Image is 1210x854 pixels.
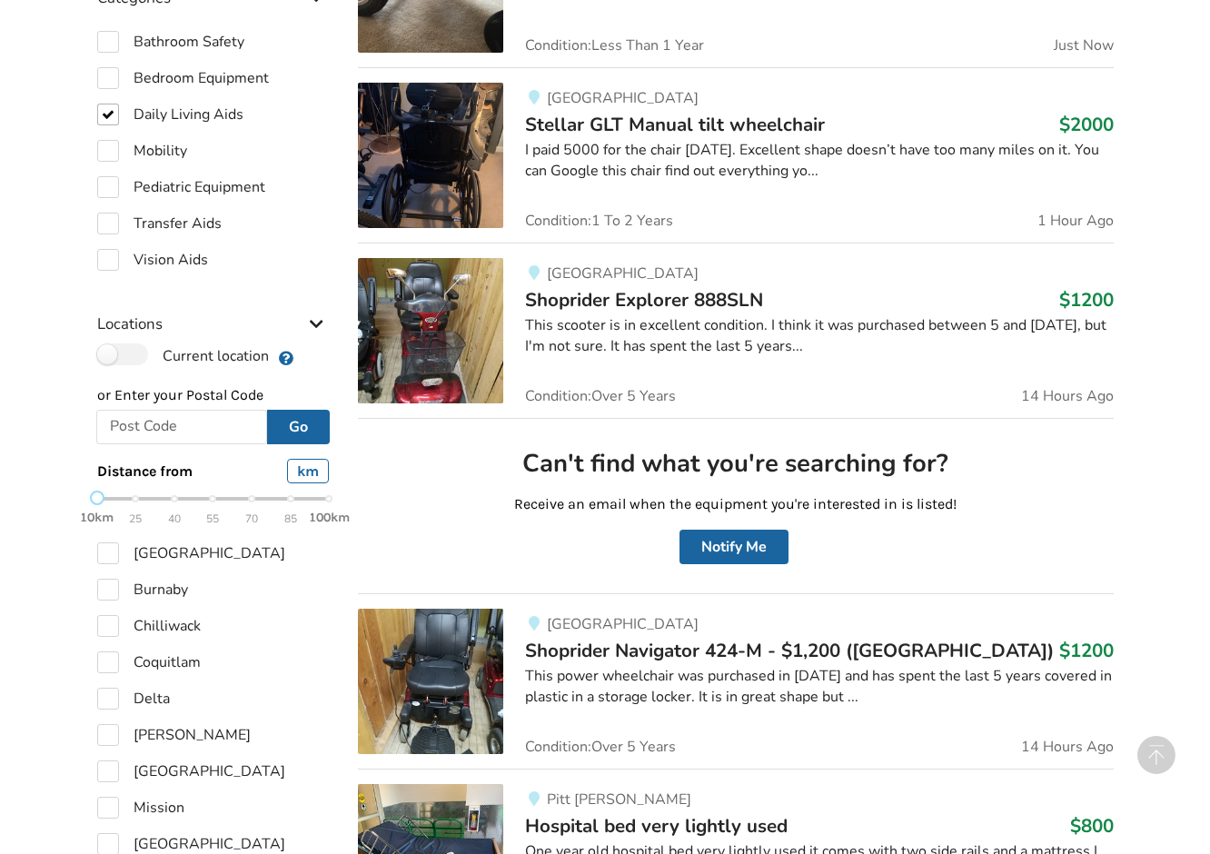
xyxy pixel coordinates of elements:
div: km [287,459,329,483]
span: 25 [129,509,142,530]
h3: $1200 [1059,639,1114,662]
label: Bedroom Equipment [97,67,269,89]
span: Condition: Over 5 Years [525,389,676,403]
h3: $1200 [1059,288,1114,312]
div: Locations [97,278,330,343]
span: [GEOGRAPHIC_DATA] [547,263,699,283]
span: 40 [168,509,181,530]
label: Vision Aids [97,249,208,271]
span: 14 Hours Ago [1021,740,1114,754]
h3: $2000 [1059,113,1114,136]
span: Condition: Less Than 1 Year [525,38,704,53]
label: Current location [97,343,269,367]
span: 70 [245,509,258,530]
span: Shoprider Navigator 424-M - $1,200 ([GEOGRAPHIC_DATA]) [525,638,1054,663]
strong: 10km [80,510,114,525]
label: Delta [97,688,170,710]
img: mobility-shoprider explorer 888sln [358,258,503,403]
span: Just Now [1054,38,1114,53]
span: [GEOGRAPHIC_DATA] [547,88,699,108]
label: Bathroom Safety [97,31,244,53]
p: Receive an email when the equipment you're interested in is listed! [372,494,1098,515]
label: [GEOGRAPHIC_DATA] [97,542,285,564]
span: Condition: 1 To 2 Years [525,213,673,228]
div: I paid 5000 for the chair [DATE]. Excellent shape doesn’t have too many miles on it. You can Goog... [525,140,1113,182]
h2: Can't find what you're searching for? [372,448,1098,480]
label: Mobility [97,140,187,162]
label: Coquitlam [97,651,201,673]
span: Stellar GLT Manual tilt wheelchair [525,112,825,137]
div: This power wheelchair was purchased in [DATE] and has spent the last 5 years covered in plastic i... [525,666,1113,708]
button: Notify Me [679,530,788,564]
img: mobility-shoprider navigator 424-m - $1,200 (vancouver) [358,609,503,754]
h3: $800 [1070,814,1114,838]
label: Transfer Aids [97,213,222,234]
label: Daily Living Aids [97,104,243,125]
label: [PERSON_NAME] [97,724,251,746]
label: Burnaby [97,579,188,601]
input: Post Code [96,410,268,444]
div: This scooter is in excellent condition. I think it was purchased between 5 and [DATE], but I'm no... [525,315,1113,357]
label: Mission [97,797,184,819]
button: Go [267,410,330,444]
img: mobility-stellar glt manual tilt wheelchair [358,83,503,228]
span: Hospital bed very lightly used [525,813,788,839]
span: 1 Hour Ago [1037,213,1114,228]
a: mobility-stellar glt manual tilt wheelchair [GEOGRAPHIC_DATA]Stellar GLT Manual tilt wheelchair$2... [358,67,1113,243]
label: [GEOGRAPHIC_DATA] [97,760,285,782]
span: Shoprider Explorer 888SLN [525,287,763,313]
span: [GEOGRAPHIC_DATA] [547,614,699,634]
span: Condition: Over 5 Years [525,740,676,754]
p: or Enter your Postal Code [97,385,330,406]
span: 85 [284,509,297,530]
label: Pediatric Equipment [97,176,265,198]
span: 55 [206,509,219,530]
a: mobility-shoprider navigator 424-m - $1,200 (vancouver)[GEOGRAPHIC_DATA]Shoprider Navigator 424-M... [358,593,1113,769]
span: Pitt [PERSON_NAME] [547,789,691,809]
a: mobility-shoprider explorer 888sln[GEOGRAPHIC_DATA]Shoprider Explorer 888SLN$1200This scooter is ... [358,243,1113,418]
strong: 100km [309,510,350,525]
span: 14 Hours Ago [1021,389,1114,403]
label: Chilliwack [97,615,201,637]
span: Distance from [97,462,193,480]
